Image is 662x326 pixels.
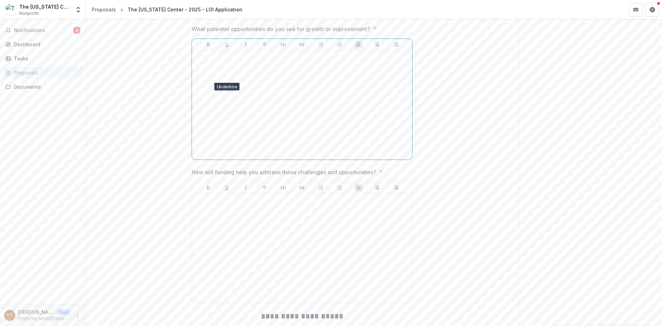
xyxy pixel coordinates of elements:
button: Bold [204,40,212,49]
button: Ordered List [335,40,344,49]
a: Dashboard [3,39,83,50]
span: Nonprofit [19,10,39,17]
button: Notifications2 [3,25,83,36]
a: Proposals [3,67,83,78]
button: Heading 2 [298,184,306,192]
button: Partners [629,3,643,17]
p: What potential opportunities do you see for growth or improvement? [192,25,370,33]
button: Align Right [392,184,400,192]
div: The [US_STATE] Center for Early Childhood [19,3,71,10]
button: Underline [223,184,231,192]
p: [PERSON_NAME][EMAIL_ADDRESS][PERSON_NAME][DOMAIN_NAME] [18,316,71,322]
div: Documents [14,83,78,90]
a: Documents [3,81,83,92]
nav: breadcrumb [89,4,245,14]
div: Proposals [92,6,116,13]
button: Bullet List [317,184,325,192]
button: Heading 2 [298,40,306,49]
button: Align Left [354,184,363,192]
button: Align Center [373,184,381,192]
div: Kimberly Treharne [7,313,13,317]
div: Dashboard [14,41,78,48]
button: Ordered List [335,184,344,192]
button: Italicize [242,184,250,192]
div: Tasks [14,55,78,62]
button: Strike [260,40,269,49]
p: How will funding help you address these challenges and opportunities? [192,168,376,176]
span: 2 [73,27,80,34]
button: More [73,311,82,319]
button: Get Help [645,3,659,17]
a: Proposals [89,4,119,14]
img: The Florida Center for Early Childhood [6,4,17,15]
button: Bullet List [317,40,325,49]
p: [PERSON_NAME] [18,308,54,316]
button: Bold [204,184,212,192]
div: The [US_STATE] Center - 2025 - LOI Application [128,6,242,13]
button: Align Center [373,40,381,49]
span: Notifications [14,28,73,33]
button: Italicize [242,40,250,49]
div: Proposals [14,69,78,76]
a: Tasks [3,53,83,64]
button: Open entity switcher [73,3,83,17]
button: Align Left [354,40,363,49]
button: Heading 1 [279,184,288,192]
button: Underline [223,40,231,49]
p: User [57,309,71,315]
button: Strike [260,184,269,192]
button: Align Right [392,40,400,49]
button: Heading 1 [279,40,288,49]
